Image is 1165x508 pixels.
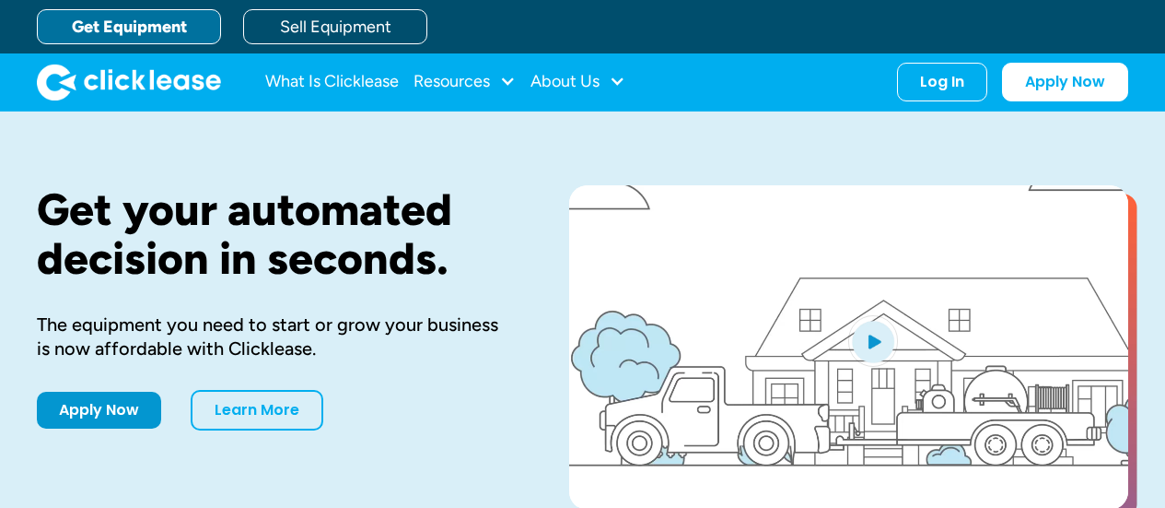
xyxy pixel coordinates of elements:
[848,315,898,367] img: Blue play button logo on a light blue circular background
[920,73,964,91] div: Log In
[265,64,399,100] a: What Is Clicklease
[37,64,221,100] img: Clicklease logo
[243,9,427,44] a: Sell Equipment
[530,64,625,100] div: About Us
[37,392,161,429] a: Apply Now
[37,9,221,44] a: Get Equipment
[37,64,221,100] a: home
[414,64,516,100] div: Resources
[191,390,323,431] a: Learn More
[1002,63,1128,101] a: Apply Now
[37,185,510,283] h1: Get your automated decision in seconds.
[37,313,510,360] div: The equipment you need to start or grow your business is now affordable with Clicklease.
